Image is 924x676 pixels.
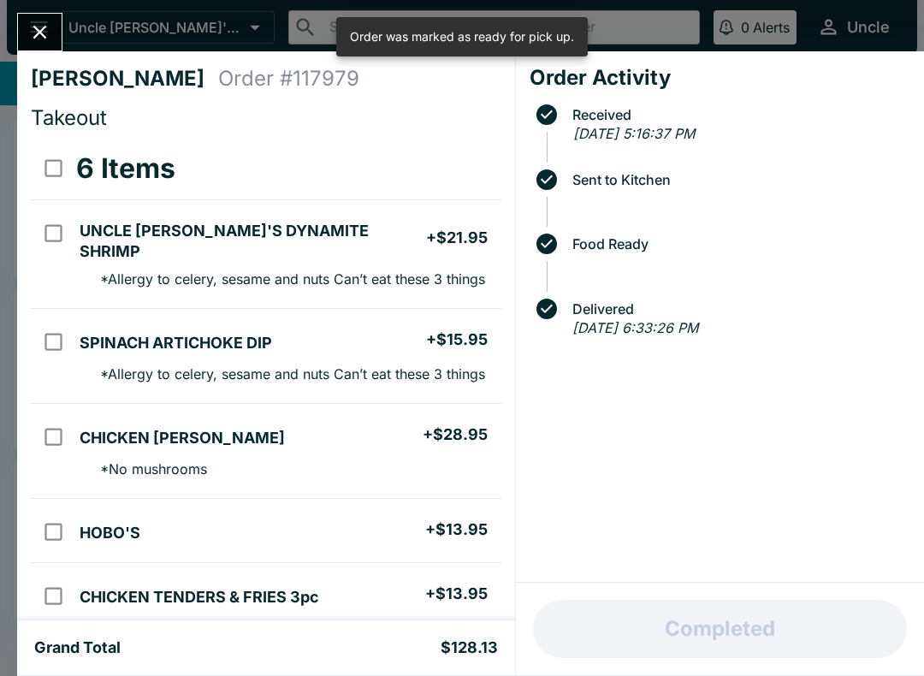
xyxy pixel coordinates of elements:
h5: + $13.95 [425,584,488,604]
p: * Allergy to celery, sesame and nuts Can’t eat these 3 things [86,365,485,382]
h5: + $21.95 [426,228,488,248]
h5: $128.13 [441,637,498,658]
span: Sent to Kitchen [564,172,910,187]
p: * Allergy to celery, sesame and nuts Can’t eat these 3 things [86,270,485,288]
h5: UNCLE [PERSON_NAME]'S DYNAMITE SHRIMP [80,221,426,262]
em: [DATE] 6:33:26 PM [572,319,698,336]
h5: + $13.95 [425,519,488,540]
h5: HOBO'S [80,523,140,543]
span: Delivered [564,301,910,317]
h5: SPINACH ARTICHOKE DIP [80,333,272,353]
span: Food Ready [564,236,910,252]
div: Order was marked as ready for pick up. [350,22,574,51]
h5: CHICKEN [PERSON_NAME] [80,428,285,448]
h4: [PERSON_NAME] [31,66,218,92]
span: Takeout [31,105,107,130]
button: Close [18,14,62,50]
h5: Grand Total [34,637,121,658]
span: Received [564,107,910,122]
p: * No mushrooms [86,460,207,477]
h4: Order Activity [530,65,910,91]
h5: CHICKEN TENDERS & FRIES 3pc [80,587,319,608]
h4: Order # 117979 [218,66,359,92]
em: [DATE] 5:16:37 PM [573,125,695,142]
h3: 6 Items [76,151,175,186]
h5: + $28.95 [423,424,488,445]
h5: + $15.95 [426,329,488,350]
